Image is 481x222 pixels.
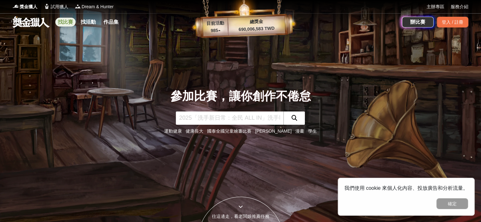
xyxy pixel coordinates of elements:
p: 985 ▴ [203,27,228,34]
a: LogoDream & Hunter [75,3,114,10]
a: 學生 [308,129,317,134]
a: 找比賽 [55,18,76,27]
a: Logo獎金獵人 [13,3,37,10]
img: Logo [44,3,50,9]
a: 找活動 [78,18,98,27]
a: 服務介紹 [451,3,468,10]
a: [PERSON_NAME] [255,129,292,134]
a: 漫畫 [295,129,304,134]
a: 主辦專區 [427,3,444,10]
a: 國泰全國兒童繪畫比賽 [207,129,251,134]
img: Logo [75,3,81,9]
span: Dream & Hunter [82,3,114,10]
img: Logo [13,3,19,9]
a: 作品集 [101,18,121,27]
p: 690,006,583 TWD [228,25,285,33]
p: 總獎金 [228,17,285,26]
span: 獎金獵人 [20,3,37,10]
a: 運動健康 [164,129,182,134]
span: 我們使用 cookie 來個人化內容、投放廣告和分析流量。 [344,185,468,191]
input: 2025「洗手新日常：全民 ALL IN」洗手歌全台徵選 [176,111,283,125]
a: 健康長大 [186,129,203,134]
p: 目前活動 [202,20,228,27]
div: 參加比賽，讓你創作不倦怠 [164,87,317,105]
button: 確定 [436,198,468,209]
span: 試用獵人 [51,3,68,10]
a: 辦比賽 [402,17,434,27]
div: 往這邊走，看老闆娘推薦任務 [198,213,283,220]
div: 登入 / 註冊 [437,17,468,27]
a: Logo試用獵人 [44,3,68,10]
